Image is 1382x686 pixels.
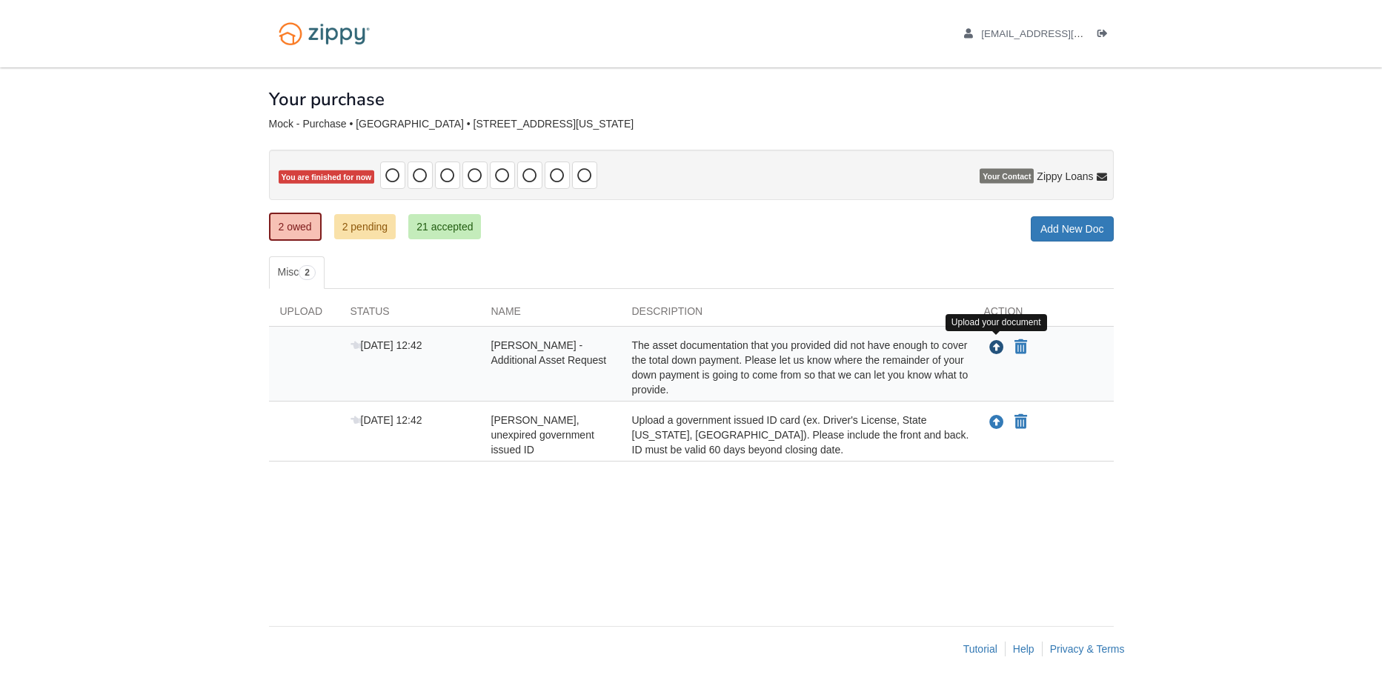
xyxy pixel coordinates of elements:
span: [PERSON_NAME], unexpired government issued ID [491,414,594,456]
div: Status [339,304,480,326]
button: Upload Timothy Mock - Additional Asset Request [988,338,1006,357]
div: The asset documentation that you provided did not have enough to cover the total down payment. Pl... [621,338,973,397]
a: Help [1013,643,1034,655]
h1: Your purchase [269,90,385,109]
div: Upload your document [946,314,1047,331]
a: Tutorial [963,643,997,655]
div: Action [973,304,1114,326]
a: 21 accepted [408,214,481,239]
a: Add New Doc [1031,216,1114,242]
div: Description [621,304,973,326]
span: 2 [299,265,316,280]
span: [DATE] 12:42 [351,414,422,426]
div: Name [480,304,621,326]
div: Upload [269,304,339,326]
div: Upload a government issued ID card (ex. Driver's License, State [US_STATE], [GEOGRAPHIC_DATA]). P... [621,413,973,457]
a: edit profile [964,28,1152,43]
a: Log out [1097,28,1114,43]
span: You are finished for now [279,170,375,184]
a: 2 pending [334,214,396,239]
button: Upload Timothy Mock - Valid, unexpired government issued ID [988,413,1006,432]
a: Privacy & Terms [1050,643,1125,655]
span: Zippy Loans [1037,169,1093,184]
span: Your Contact [980,169,1034,184]
div: Mock - Purchase • [GEOGRAPHIC_DATA] • [STREET_ADDRESS][US_STATE] [269,118,1114,130]
span: [DATE] 12:42 [351,339,422,351]
span: tnt74m@aol.com [981,28,1151,39]
button: Declare Timothy Mock - Valid, unexpired government issued ID not applicable [1013,413,1029,431]
span: [PERSON_NAME] - Additional Asset Request [491,339,607,366]
a: 2 owed [269,213,322,241]
a: Misc [269,256,325,289]
img: Logo [269,15,379,53]
button: Declare Timothy Mock - Additional Asset Request not applicable [1013,339,1029,356]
